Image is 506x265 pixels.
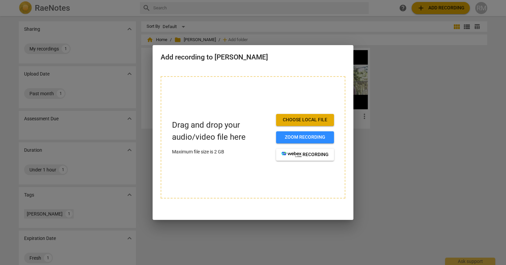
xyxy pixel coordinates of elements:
[276,114,334,126] button: Choose local file
[276,149,334,161] button: recording
[281,151,329,158] span: recording
[281,117,329,123] span: Choose local file
[172,148,271,155] p: Maximum file size is 2 GB
[276,131,334,143] button: Zoom recording
[161,53,345,61] h2: Add recording to [PERSON_NAME]
[172,119,271,143] p: Drag and drop your audio/video file here
[281,134,329,141] span: Zoom recording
